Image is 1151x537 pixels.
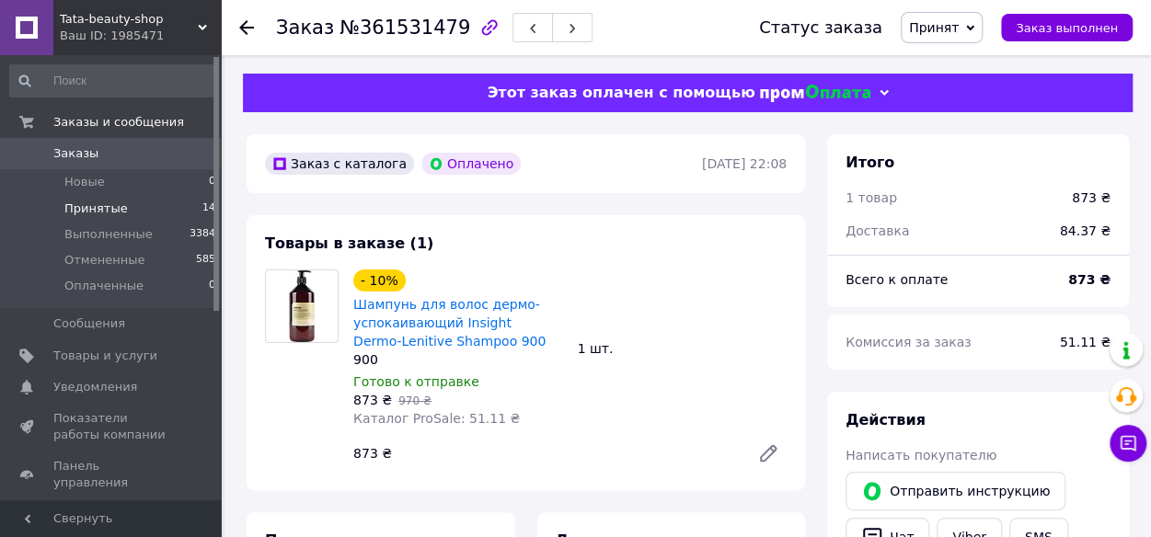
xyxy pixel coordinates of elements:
[190,226,215,243] span: 3384
[53,348,157,364] span: Товары и услуги
[1068,272,1111,287] b: 873 ₴
[398,394,432,407] span: 970 ₴
[846,335,972,349] span: Комиссия за заказ
[9,64,217,97] input: Поиск
[265,153,414,175] div: Заказ с каталога
[750,435,787,472] a: Редактировать
[340,17,470,39] span: №361531479
[60,11,198,28] span: Tata-beauty-shop
[1110,425,1146,462] button: Чат с покупателем
[909,20,959,35] span: Принят
[276,17,334,39] span: Заказ
[53,114,184,131] span: Заказы и сообщения
[209,174,215,190] span: 0
[759,18,882,37] div: Статус заказа
[353,411,520,426] span: Каталог ProSale: 51.11 ₴
[53,410,170,443] span: Показатели работы компании
[60,28,221,44] div: Ваш ID: 1985471
[487,84,754,101] span: Этот заказ оплачен с помощью
[846,472,1065,510] button: Отправить инструкцию
[64,278,144,294] span: Оплаченные
[239,18,254,37] div: Вернуться назад
[64,174,105,190] span: Новые
[353,350,563,369] div: 900
[421,153,521,175] div: Оплачено
[846,411,926,428] span: Действия
[846,223,909,238] span: Доставка
[846,190,897,205] span: 1 товар
[265,234,433,252] span: Товары в заказе (1)
[846,448,996,463] span: Написать покупателю
[353,297,546,348] a: Шампунь для волос дермо-успокаивающий Insight Dermo-Lenitive Shampoo 900
[353,269,406,291] div: - 10%
[53,145,98,162] span: Заказы
[1060,335,1111,349] span: 51.11 ₴
[202,200,215,217] span: 14
[53,379,137,395] span: Уведомления
[64,200,128,217] span: Принятые
[353,393,392,407] span: 873 ₴
[64,252,144,268] span: Отмененные
[702,156,787,171] time: [DATE] 22:08
[53,458,170,491] span: Панель управления
[196,252,215,268] span: 585
[353,374,479,389] span: Готово к отправке
[289,270,316,342] img: Шампунь для волос дермо-успокаивающий Insight Dermo-Lenitive Shampoo 900
[846,272,948,287] span: Всего к оплате
[64,226,153,243] span: Выполненные
[1072,189,1111,207] div: 873 ₴
[846,154,894,171] span: Итого
[209,278,215,294] span: 0
[760,85,870,102] img: evopay logo
[1001,14,1133,41] button: Заказ выполнен
[570,336,795,361] div: 1 шт.
[1049,211,1122,251] div: 84.37 ₴
[346,440,742,466] div: 873 ₴
[53,315,125,332] span: Сообщения
[1016,21,1118,35] span: Заказ выполнен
